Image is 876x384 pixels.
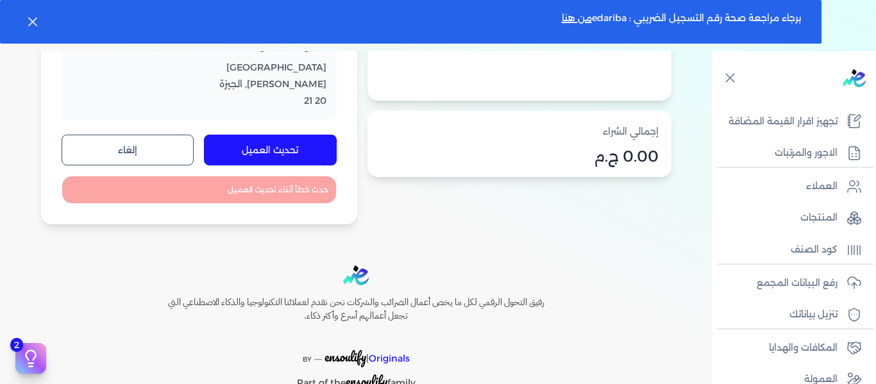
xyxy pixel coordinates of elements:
[324,347,366,367] span: ensoulify
[800,210,838,226] p: المنتجات
[62,176,337,204] div: حدث خطأ أثناء تحديث العميل
[789,306,838,323] p: تنزيل بياناتك
[62,135,194,165] button: إلغاء
[72,76,326,93] p: [PERSON_NAME], الجيزة
[380,124,659,140] p: إجمالي الشراء
[729,113,838,130] p: تجهيز اقرار القيمة المضافة
[806,178,838,195] p: العملاء
[343,265,369,285] img: logo
[72,60,326,76] p: [GEOGRAPHIC_DATA]
[15,343,46,374] button: 2
[369,353,410,364] span: Originals
[712,237,868,263] a: كود الصنف
[843,69,866,87] img: logo
[314,352,322,360] sup: __
[712,173,868,200] a: العملاء
[303,355,312,363] span: BY
[712,335,868,362] a: المكافات والهدايا
[140,296,571,323] h6: رفيق التحول الرقمي لكل ما يخص أعمال الضرائب والشركات نحن نقدم لعملائنا التكنولوجيا والذكاء الاصطن...
[712,205,868,231] a: المنتجات
[712,270,868,297] a: رفع البيانات المجمع
[712,140,868,167] a: الاجور والمرتبات
[757,275,838,292] p: رفع البيانات المجمع
[775,145,838,162] p: الاجور والمرتبات
[72,93,326,110] p: 20 21
[562,10,801,33] p: برجاء مراجعة صحة رقم التسجيل الضريبي : edariba
[562,12,592,24] a: من هنا
[712,301,868,328] a: تنزيل بياناتك
[10,338,23,352] span: 2
[769,340,838,356] p: المكافات والهدايا
[204,135,337,165] button: تحديث العميل
[380,148,659,165] p: 0.00 ج.م
[140,333,571,368] p: |
[791,242,838,258] p: كود الصنف
[712,108,868,135] a: تجهيز اقرار القيمة المضافة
